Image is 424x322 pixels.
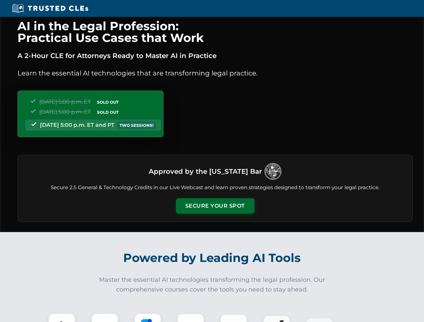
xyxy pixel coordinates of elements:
span: SOLD OUT [95,109,121,116]
h1: AI in the Legal Profession: Practical Use Cases that Work [17,20,413,44]
p: Learn the essential AI technologies that are transforming legal practice. [17,68,413,78]
h2: Powered by Leading AI Tools [26,246,398,270]
p: Master the essential AI technologies transforming the legal profession. Our comprehensive courses... [95,275,330,294]
p: A 2-Hour CLE for Attorneys Ready to Master AI in Practice [17,50,413,61]
span: SOLD OUT [95,99,121,106]
span: [DATE] 5:00 p.m. ET [39,99,91,105]
h3: Approved by the [US_STATE] Bar [149,165,262,177]
button: Secure Your Spot [176,198,254,214]
p: Secure 2.5 General & Technology Credits in our Live Webcast and learn proven strategies designed ... [26,184,405,192]
img: Trusted CLEs [10,3,90,13]
img: Logo [265,163,281,180]
span: [DATE] 5:00 p.m. ET [39,109,91,115]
